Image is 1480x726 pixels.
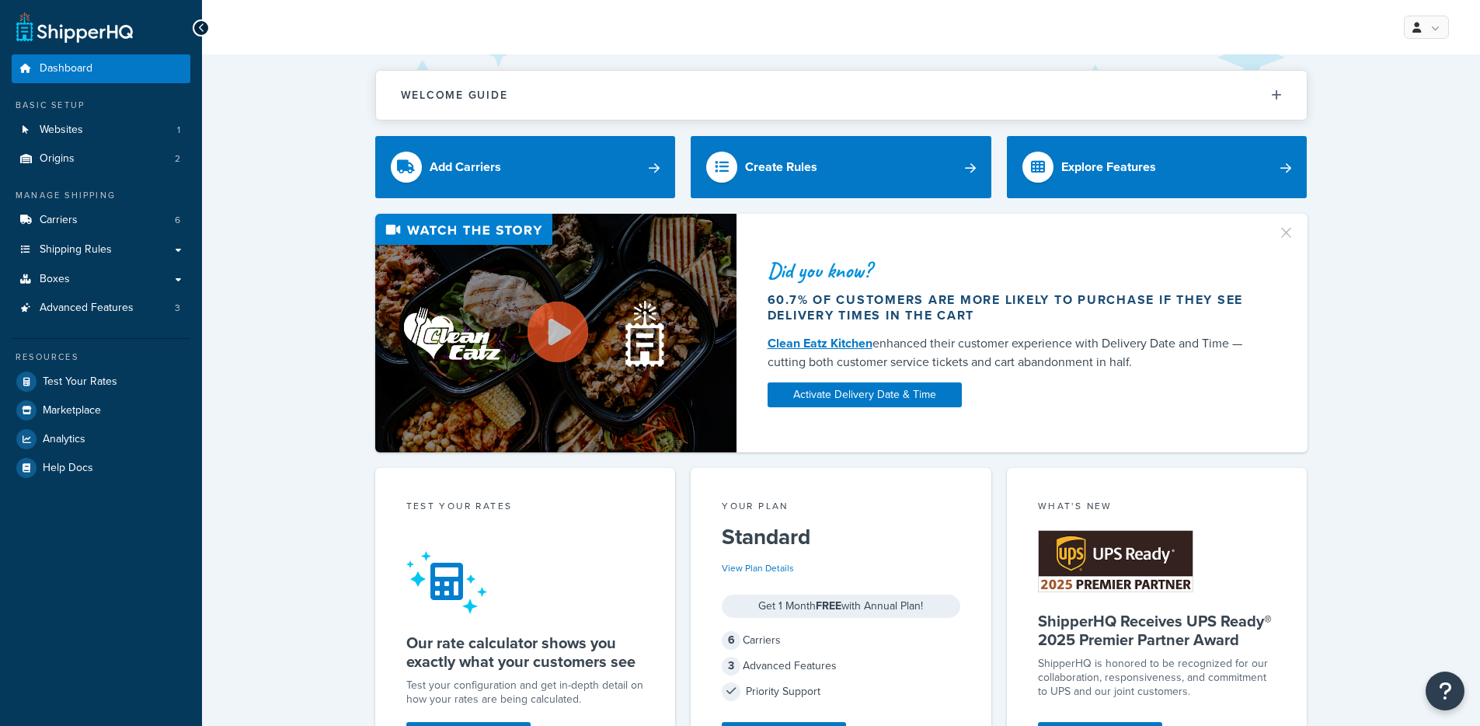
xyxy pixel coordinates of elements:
h5: Standard [722,525,960,550]
span: 6 [722,631,740,650]
a: Add Carriers [375,136,676,198]
div: Test your configuration and get in-depth detail on how your rates are being calculated. [406,679,645,707]
a: Shipping Rules [12,236,190,264]
span: Boxes [40,273,70,286]
div: Create Rules [745,156,817,178]
span: Carriers [40,214,78,227]
span: Analytics [43,433,85,446]
a: Marketplace [12,396,190,424]
strong: FREE [816,598,841,614]
span: Dashboard [40,62,92,75]
span: 3 [175,302,180,315]
li: Carriers [12,206,190,235]
button: Welcome Guide [376,71,1307,120]
a: Dashboard [12,54,190,83]
span: Origins [40,152,75,166]
a: Websites1 [12,116,190,145]
div: Get 1 Month with Annual Plan! [722,595,960,618]
div: 60.7% of customers are more likely to purchase if they see delivery times in the cart [768,292,1259,323]
img: Video thumbnail [375,214,737,452]
div: Manage Shipping [12,189,190,202]
a: Help Docs [12,454,190,482]
button: Open Resource Center [1426,672,1464,710]
h2: Welcome Guide [401,89,508,101]
div: Add Carriers [430,156,501,178]
div: Advanced Features [722,655,960,677]
a: Clean Eatz Kitchen [768,334,872,352]
li: Websites [12,116,190,145]
div: Carriers [722,630,960,651]
span: 2 [175,152,180,166]
a: Activate Delivery Date & Time [768,382,962,407]
div: Your Plan [722,499,960,517]
li: Advanced Features [12,294,190,323]
a: Create Rules [691,136,991,198]
div: What's New [1038,499,1276,517]
div: Priority Support [722,681,960,703]
div: enhanced their customer experience with Delivery Date and Time — cutting both customer service ti... [768,334,1259,372]
div: Test your rates [406,499,645,517]
a: Boxes [12,265,190,294]
span: 6 [175,214,180,227]
a: Origins2 [12,145,190,173]
span: Test Your Rates [43,375,117,389]
a: Carriers6 [12,206,190,235]
span: Shipping Rules [40,243,112,257]
div: Explore Features [1061,156,1156,178]
h5: Our rate calculator shows you exactly what your customers see [406,634,645,671]
a: View Plan Details [722,561,794,575]
span: Advanced Features [40,302,134,315]
span: 3 [722,657,740,675]
a: Advanced Features3 [12,294,190,323]
span: Marketplace [43,404,101,417]
div: Did you know? [768,260,1259,281]
a: Test Your Rates [12,368,190,396]
li: Origins [12,145,190,173]
a: Analytics [12,425,190,453]
span: Help Docs [43,462,93,475]
span: 1 [177,124,180,137]
a: Explore Features [1007,136,1308,198]
p: ShipperHQ is honored to be recognized for our collaboration, responsiveness, and commitment to UP... [1038,657,1276,699]
div: Basic Setup [12,99,190,112]
h5: ShipperHQ Receives UPS Ready® 2025 Premier Partner Award [1038,612,1276,649]
div: Resources [12,351,190,364]
span: Websites [40,124,83,137]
